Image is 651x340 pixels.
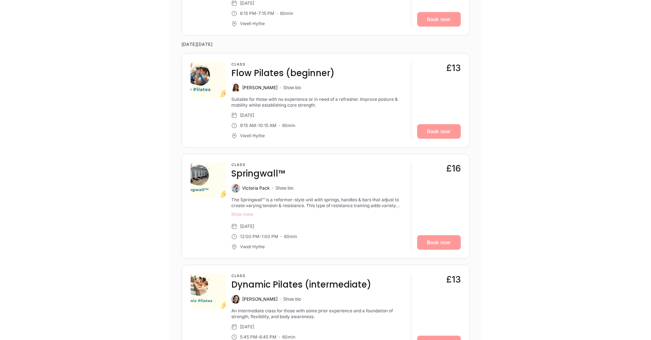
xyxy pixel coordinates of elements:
[231,197,405,209] div: The Springwall™ is a reformer-style unit with springs, handles & bars that adjust to create varyi...
[240,112,254,118] div: [DATE]
[240,21,265,27] div: Vwell Hythe
[231,62,335,67] h3: Class
[240,0,254,6] div: [DATE]
[446,163,461,174] div: £16
[283,85,301,91] button: Show bio
[231,184,240,193] img: Victoria Pack
[181,36,470,53] time: [DATE][DATE]
[417,12,461,27] a: Book now
[240,224,254,229] div: [DATE]
[240,11,256,16] div: 6:15 PM
[231,168,285,179] h4: Springwall™
[258,11,274,16] div: 7:15 PM
[231,308,405,320] div: An intermediate class for those with some prior experience and a foundation of strength, flexibil...
[259,334,276,340] div: 6:45 PM
[231,163,285,167] h3: Class
[256,11,258,16] div: -
[191,62,225,97] img: aa553f9f-2931-4451-b727-72da8bd8ddcb.png
[258,123,276,129] div: 10:15 AM
[282,123,295,129] div: 60 min
[240,244,265,250] div: Vwell Hythe
[231,83,240,92] img: Kate Arnold
[282,334,295,340] div: 60 min
[240,234,259,240] div: 12:00 PM
[242,185,270,191] div: Victoria Pack
[283,296,301,302] button: Show bio
[231,96,405,108] div: Suitable for those with no experience or in need of a refresher. Improve posture & mobility whils...
[240,324,254,330] div: [DATE]
[191,274,225,309] img: ae0a0597-cc0d-4c1f-b89b-51775b502e7a.png
[284,234,297,240] div: 60 min
[240,334,257,340] div: 5:45 PM
[257,334,259,340] div: -
[240,123,256,129] div: 9:15 AM
[242,85,277,91] div: [PERSON_NAME]
[259,234,261,240] div: -
[446,62,461,74] div: £13
[191,163,225,198] img: 5d9617d8-c062-43cb-9683-4a4abb156b5d.png
[256,123,258,129] div: -
[231,274,371,278] h3: Class
[280,11,293,16] div: 60 min
[276,185,293,191] button: Show bio
[446,274,461,285] div: £13
[231,295,240,304] img: Laura Berduig
[417,235,461,250] a: Book now
[231,279,371,290] h4: Dynamic Pilates (intermediate)
[261,234,278,240] div: 1:00 PM
[231,211,405,217] button: Show more
[242,296,277,302] div: [PERSON_NAME]
[417,124,461,139] a: Book now
[231,67,335,79] h4: Flow Pilates (beginner)
[240,133,265,139] div: Vwell Hythe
